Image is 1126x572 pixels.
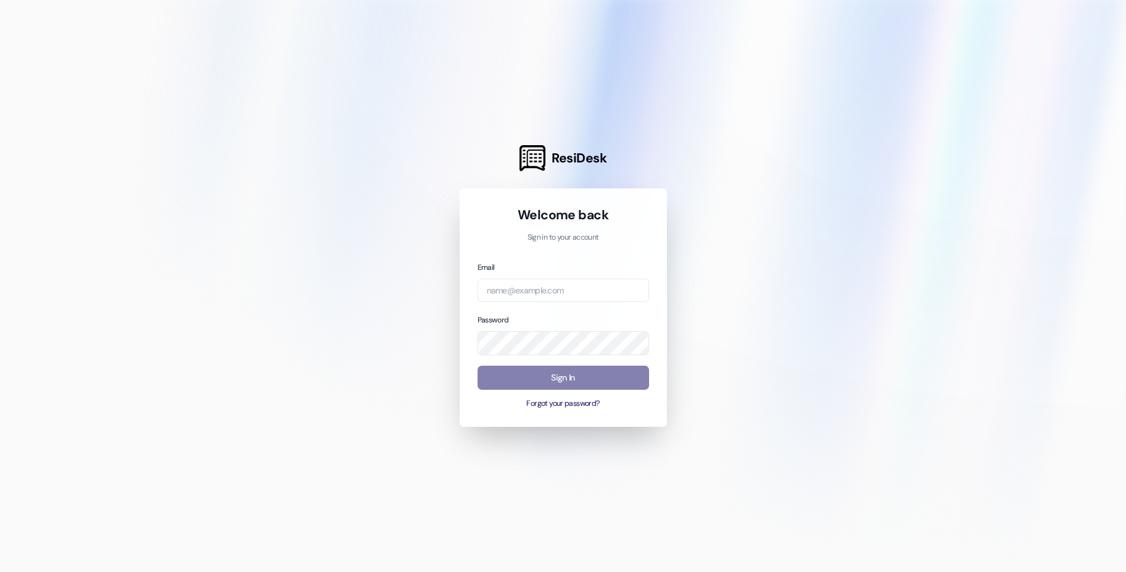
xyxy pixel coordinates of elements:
button: Forgot your password? [478,398,649,410]
button: Sign In [478,366,649,390]
img: ResiDesk Logo [520,145,545,171]
input: name@example.com [478,279,649,303]
p: Sign in to your account [478,232,649,243]
h1: Welcome back [478,206,649,224]
label: Email [478,263,495,272]
label: Password [478,315,509,325]
span: ResiDesk [552,149,606,167]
